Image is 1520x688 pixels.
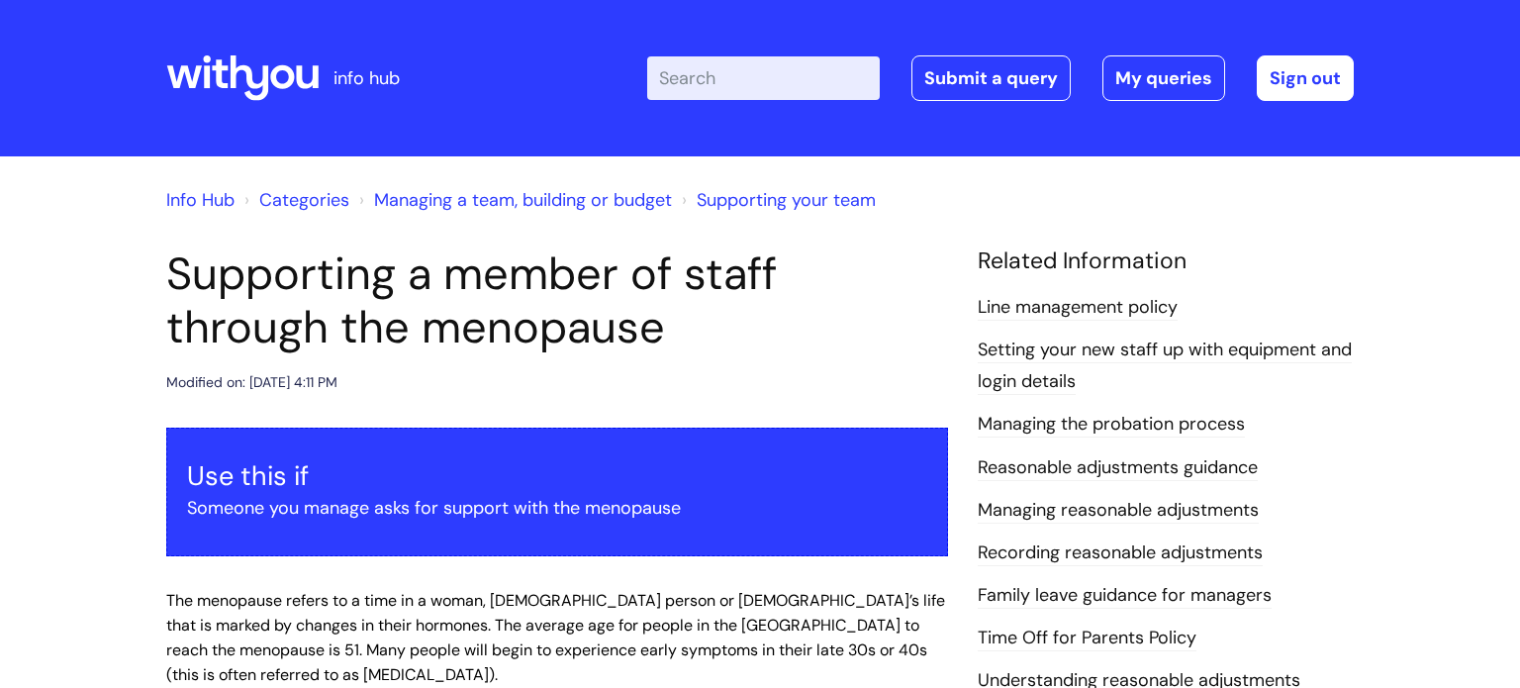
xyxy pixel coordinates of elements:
a: Supporting your team [697,188,876,212]
li: Managing a team, building or budget [354,184,672,216]
span: The menopause refers to a time in a woman, [DEMOGRAPHIC_DATA] person or [DEMOGRAPHIC_DATA]’s life... [166,590,945,684]
h1: Supporting a member of staff through the menopause [166,247,948,354]
a: Time Off for Parents Policy [978,626,1196,651]
a: Sign out [1257,55,1354,101]
li: Solution home [239,184,349,216]
div: Modified on: [DATE] 4:11 PM [166,370,337,395]
div: | - [647,55,1354,101]
a: My queries [1102,55,1225,101]
h4: Related Information [978,247,1354,275]
a: Submit a query [911,55,1071,101]
a: Recording reasonable adjustments [978,541,1263,566]
p: Someone you manage asks for support with the menopause [187,492,927,524]
p: info hub [333,62,400,94]
a: Reasonable adjustments guidance [978,455,1258,481]
h3: Use this if [187,460,927,492]
a: Managing reasonable adjustments [978,498,1259,524]
a: Categories [259,188,349,212]
a: Line management policy [978,295,1178,321]
a: Family leave guidance for managers [978,583,1272,609]
li: Supporting your team [677,184,876,216]
a: Managing a team, building or budget [374,188,672,212]
a: Info Hub [166,188,235,212]
a: Managing the probation process [978,412,1245,438]
input: Search [647,56,880,100]
a: Setting your new staff up with equipment and login details [978,338,1352,395]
